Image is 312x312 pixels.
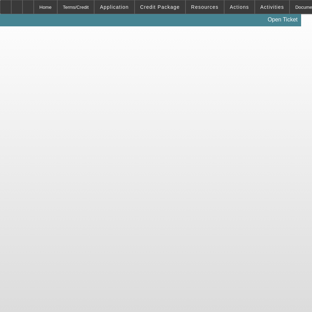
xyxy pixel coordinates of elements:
[95,0,134,14] button: Application
[186,0,224,14] button: Resources
[260,4,284,10] span: Activities
[135,0,185,14] button: Credit Package
[265,14,300,26] a: Open Ticket
[225,0,254,14] button: Actions
[230,4,249,10] span: Actions
[255,0,290,14] button: Activities
[191,4,219,10] span: Resources
[140,4,180,10] span: Credit Package
[100,4,129,10] span: Application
